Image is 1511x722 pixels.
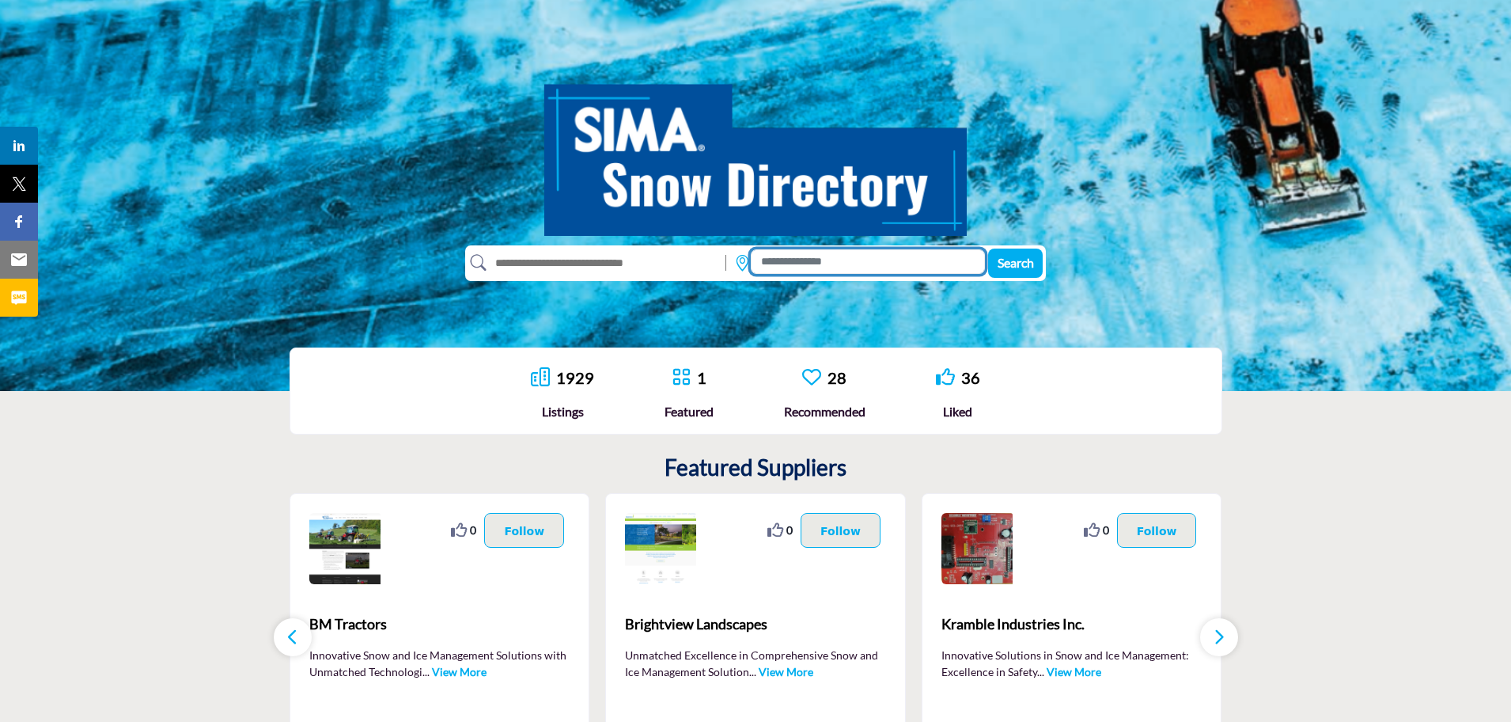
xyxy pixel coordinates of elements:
[784,402,865,421] div: Recommended
[1047,665,1101,678] a: View More
[998,255,1034,270] span: Search
[697,368,706,387] a: 1
[1137,522,1177,539] p: Follow
[820,522,861,539] p: Follow
[721,251,730,275] img: Rectangle%203585.svg
[941,614,1202,635] span: Kramble Industries Inc.
[625,513,696,584] img: Brightview Landscapes
[941,647,1202,678] p: Innovative Solutions in Snow and Ice Management: Excellence in Safety
[801,513,880,548] button: Follow
[672,367,691,389] a: Go to Featured
[936,402,980,421] div: Liked
[309,647,570,678] p: Innovative Snow and Ice Management Solutions with Unmatched Technologi
[988,249,1043,278] button: Search
[625,603,886,646] a: Brightview Landscapes
[802,367,821,389] a: Go to Recommended
[625,647,886,678] p: Unmatched Excellence in Comprehensive Snow and Ice Management Solution
[1103,522,1109,538] span: 0
[1037,665,1044,678] span: ...
[484,513,564,548] button: Follow
[827,368,846,387] a: 28
[665,454,846,481] h2: Featured Suppliers
[1117,513,1197,548] button: Follow
[936,367,955,386] i: Go to Liked
[941,513,1013,584] img: Kramble Industries Inc.
[309,614,570,635] span: BM Tractors
[531,402,594,421] div: Listings
[941,603,1202,646] a: Kramble Industries Inc.
[556,368,594,387] a: 1929
[665,402,714,421] div: Featured
[422,665,430,678] span: ...
[504,522,544,539] p: Follow
[309,603,570,646] a: BM Tractors
[961,368,980,387] a: 36
[759,665,813,678] a: View More
[470,522,476,538] span: 0
[786,522,793,538] span: 0
[625,614,886,635] span: Brightview Landscapes
[544,66,967,236] img: SIMA Snow Directory
[309,513,381,584] img: BM Tractors
[749,665,756,678] span: ...
[432,665,487,678] a: View More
